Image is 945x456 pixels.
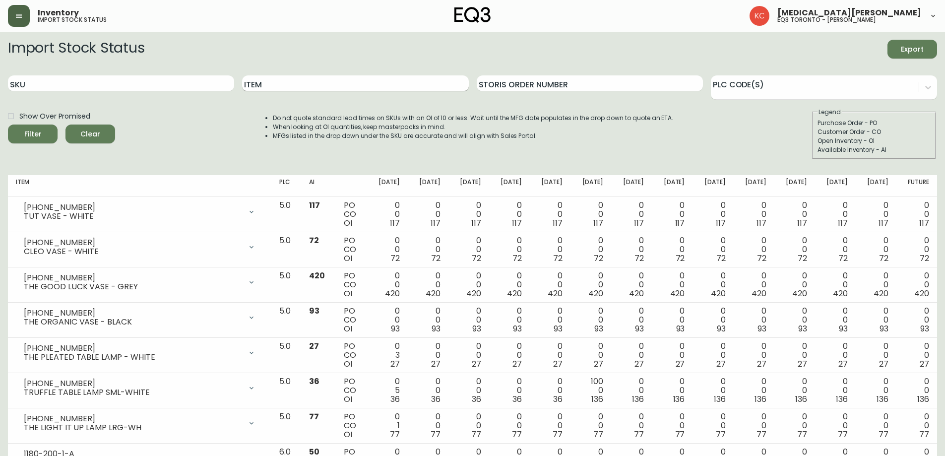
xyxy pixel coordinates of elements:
span: 117 [309,199,320,211]
span: 27 [757,358,766,370]
div: 0 0 [700,201,725,228]
span: 420 [588,288,603,299]
div: 0 0 [741,271,766,298]
div: 0 0 [619,201,644,228]
div: PO CO [344,236,359,263]
div: 0 0 [782,307,807,333]
div: 0 0 [619,271,644,298]
div: Open Inventory - OI [818,136,931,145]
legend: Legend [818,108,842,117]
span: 420 [507,288,522,299]
span: Show Over Promised [19,111,90,122]
div: 0 0 [497,201,522,228]
th: AI [301,175,336,197]
span: 93 [920,323,929,334]
span: 420 [914,288,929,299]
span: 136 [755,393,766,405]
span: 136 [795,393,807,405]
span: 27 [798,358,807,370]
span: Export [895,43,929,56]
div: TUT VASE - WHITE [24,212,242,221]
span: 77 [471,429,481,440]
div: 0 0 [578,412,603,439]
span: 136 [673,393,685,405]
div: 0 0 [619,236,644,263]
span: 420 [385,288,400,299]
span: 420 [548,288,563,299]
div: 0 0 [700,271,725,298]
div: 0 0 [416,412,441,439]
div: 0 0 [660,271,685,298]
h5: eq3 toronto - [PERSON_NAME] [777,17,876,23]
div: 0 0 [823,307,848,333]
span: 93 [757,323,766,334]
span: [MEDICAL_DATA][PERSON_NAME] [777,9,921,17]
span: 93 [798,323,807,334]
div: 0 0 [904,307,929,333]
span: 77 [309,411,319,422]
span: 93 [839,323,848,334]
div: 0 0 [864,236,888,263]
div: 0 0 [619,377,644,404]
th: [DATE] [611,175,652,197]
span: 27 [634,358,644,370]
div: 0 0 [416,307,441,333]
div: 0 0 [741,342,766,369]
div: 0 0 [904,412,929,439]
th: Item [8,175,271,197]
div: [PHONE_NUMBER]THE LIGHT IT UP LAMP LRG-WH [16,412,263,434]
div: PO CO [344,342,359,369]
span: 36 [309,376,319,387]
button: Clear [65,125,115,143]
h5: import stock status [38,17,107,23]
div: 0 0 [660,236,685,263]
span: 36 [512,393,522,405]
h2: Import Stock Status [8,40,144,59]
div: 0 0 [538,201,563,228]
th: [DATE] [774,175,815,197]
span: 72 [757,253,766,264]
span: 36 [553,393,563,405]
div: 0 0 [578,342,603,369]
span: 27 [553,358,563,370]
div: 0 0 [864,307,888,333]
span: 136 [917,393,929,405]
div: 0 0 [741,307,766,333]
div: PO CO [344,377,359,404]
span: 117 [756,217,766,229]
div: 0 0 [578,307,603,333]
span: 420 [752,288,766,299]
td: 5.0 [271,338,301,373]
div: 0 0 [660,307,685,333]
div: 0 0 [741,201,766,228]
span: 77 [879,429,888,440]
span: 93 [635,323,644,334]
div: [PHONE_NUMBER]THE GOOD LUCK VASE - GREY [16,271,263,293]
span: 72 [676,253,685,264]
div: [PHONE_NUMBER]TUT VASE - WHITE [16,201,263,223]
div: 0 0 [497,271,522,298]
span: Inventory [38,9,79,17]
th: [DATE] [856,175,896,197]
li: MFGs listed in the drop down under the SKU are accurate and will align with Sales Portal. [273,131,674,140]
td: 5.0 [271,408,301,444]
span: 93 [472,323,481,334]
span: 72 [716,253,726,264]
th: [DATE] [733,175,774,197]
div: 0 0 [497,412,522,439]
span: 77 [716,429,726,440]
span: 27 [594,358,603,370]
span: 117 [390,217,400,229]
td: 5.0 [271,232,301,267]
span: 77 [634,429,644,440]
th: [DATE] [408,175,448,197]
span: OI [344,217,352,229]
div: 0 0 [456,307,481,333]
div: 100 0 [578,377,603,404]
span: 72 [798,253,807,264]
div: 0 0 [823,342,848,369]
div: 0 0 [456,377,481,404]
div: 0 0 [416,236,441,263]
div: 0 0 [375,307,400,333]
span: OI [344,429,352,440]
